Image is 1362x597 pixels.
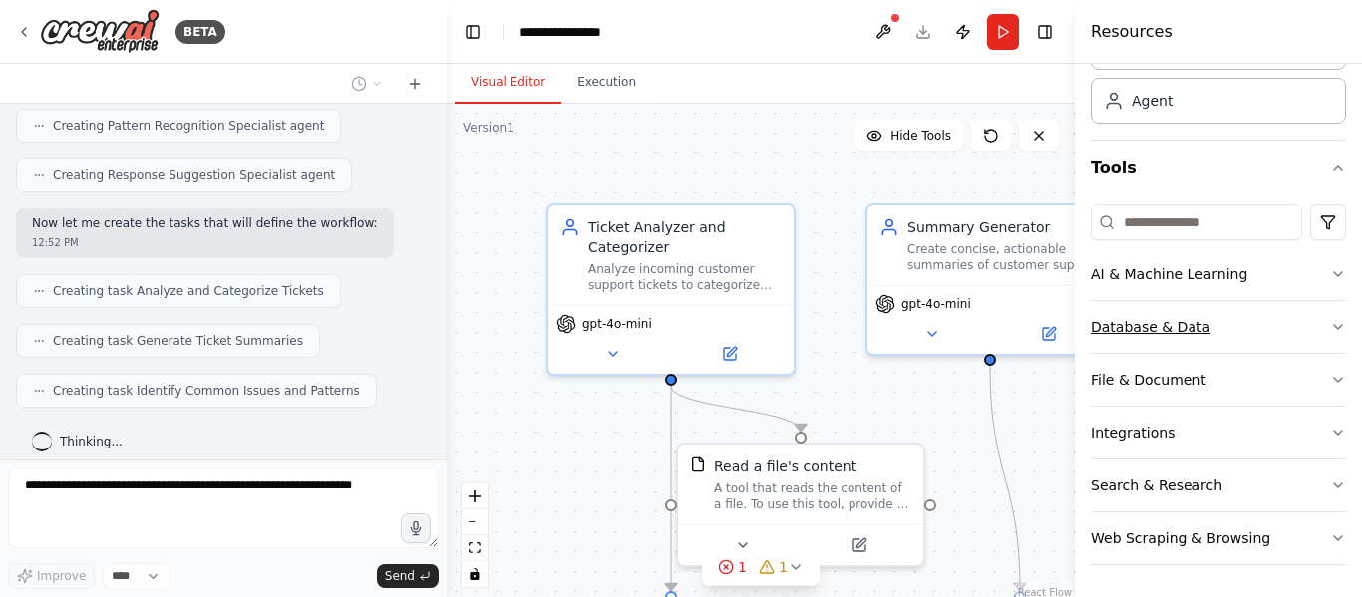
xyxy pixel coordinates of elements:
[1132,91,1173,111] div: Agent
[779,557,788,577] span: 1
[32,235,378,250] div: 12:52 PM
[53,383,360,399] span: Creating task Identify Common Issues and Patterns
[738,557,747,577] span: 1
[53,167,335,183] span: Creating Response Suggestion Specialist agent
[343,72,391,96] button: Switch to previous chat
[588,217,782,257] div: Ticket Analyzer and Categorizer
[462,483,488,587] div: React Flow controls
[907,241,1101,273] div: Create concise, actionable summaries of customer support tickets for the support team, highlighti...
[455,62,561,104] button: Visual Editor
[1091,407,1346,458] button: Integrations
[463,120,514,136] div: Version 1
[1091,196,1346,581] div: Tools
[1031,18,1059,46] button: Hide right sidebar
[60,434,123,449] span: Thinking...
[714,480,911,512] div: A tool that reads the content of a file. To use this tool, provide a 'file_path' parameter with t...
[1091,248,1346,300] button: AI & Machine Learning
[673,342,786,366] button: Open in side panel
[462,561,488,587] button: toggle interactivity
[1091,512,1346,564] button: Web Scraping & Browsing
[661,386,681,591] g: Edge from 35d706fe-6d5c-4d4c-ad6f-31e01c645b92 to 04fefb38-c7b7-414f-8471-4bf735c4b95c
[890,128,951,144] span: Hide Tools
[1091,16,1346,140] div: Crew
[385,568,415,584] span: Send
[803,533,915,557] button: Open in side panel
[676,443,925,567] div: FileReadToolRead a file's contentA tool that reads the content of a file. To use this tool, provi...
[32,216,378,232] p: Now let me create the tasks that will define the workflow:
[980,366,1030,591] g: Edge from 681888ed-df3e-4b51-8eb0-9577735aa16f to c499a877-2f64-421c-82a4-bc901188d001
[377,564,439,588] button: Send
[582,316,652,332] span: gpt-4o-mini
[1091,354,1346,406] button: File & Document
[1091,141,1346,196] button: Tools
[854,120,963,151] button: Hide Tools
[907,217,1101,237] div: Summary Generator
[53,118,324,134] span: Creating Pattern Recognition Specialist agent
[519,22,619,42] nav: breadcrumb
[401,513,431,543] button: Click to speak your automation idea
[37,568,86,584] span: Improve
[1091,301,1346,353] button: Database & Data
[714,456,856,476] div: Read a file's content
[661,386,811,432] g: Edge from 35d706fe-6d5c-4d4c-ad6f-31e01c645b92 to 21a1be6d-93e5-47e9-ba0b-ef2373bcb4ba
[901,296,971,312] span: gpt-4o-mini
[1091,20,1173,44] h4: Resources
[702,549,820,586] button: 11
[865,203,1115,356] div: Summary GeneratorCreate concise, actionable summaries of customer support tickets for the support...
[462,535,488,561] button: fit view
[175,20,225,44] div: BETA
[690,456,706,472] img: FileReadTool
[53,333,303,349] span: Creating task Generate Ticket Summaries
[8,563,95,589] button: Improve
[546,203,796,376] div: Ticket Analyzer and CategorizerAnalyze incoming customer support tickets to categorize them by ur...
[561,62,652,104] button: Execution
[459,18,487,46] button: Hide left sidebar
[53,283,324,299] span: Creating task Analyze and Categorize Tickets
[462,509,488,535] button: zoom out
[462,483,488,509] button: zoom in
[1091,459,1346,511] button: Search & Research
[40,9,160,54] img: Logo
[588,261,782,293] div: Analyze incoming customer support tickets to categorize them by urgency level (Low, Medium, High,...
[399,72,431,96] button: Start a new chat
[992,322,1105,346] button: Open in side panel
